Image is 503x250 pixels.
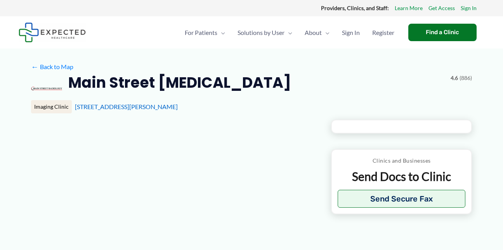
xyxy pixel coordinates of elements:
[408,24,477,41] a: Find a Clinic
[238,19,284,46] span: Solutions by User
[179,19,401,46] nav: Primary Site Navigation
[338,156,465,166] p: Clinics and Businesses
[395,3,423,13] a: Learn More
[372,19,394,46] span: Register
[428,3,455,13] a: Get Access
[451,73,458,83] span: 4.6
[342,19,360,46] span: Sign In
[366,19,401,46] a: Register
[461,3,477,13] a: Sign In
[31,61,73,73] a: ←Back to Map
[68,73,291,92] h2: Main Street [MEDICAL_DATA]
[185,19,217,46] span: For Patients
[321,5,389,11] strong: Providers, Clinics, and Staff:
[322,19,330,46] span: Menu Toggle
[217,19,225,46] span: Menu Toggle
[460,73,472,83] span: (886)
[19,23,86,42] img: Expected Healthcare Logo - side, dark font, small
[338,169,465,184] p: Send Docs to Clinic
[284,19,292,46] span: Menu Toggle
[338,190,465,208] button: Send Secure Fax
[231,19,298,46] a: Solutions by UserMenu Toggle
[305,19,322,46] span: About
[298,19,336,46] a: AboutMenu Toggle
[75,103,178,110] a: [STREET_ADDRESS][PERSON_NAME]
[31,63,38,70] span: ←
[31,100,72,113] div: Imaging Clinic
[336,19,366,46] a: Sign In
[179,19,231,46] a: For PatientsMenu Toggle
